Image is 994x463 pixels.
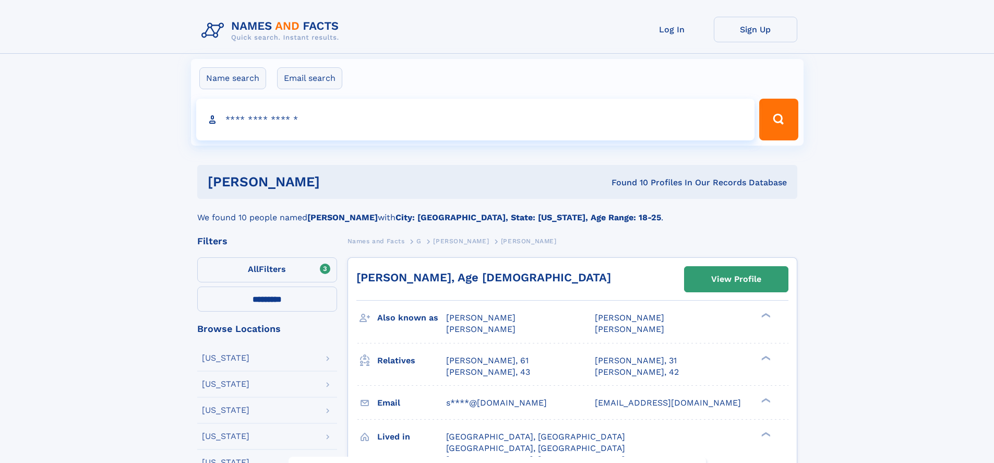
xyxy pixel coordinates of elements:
[208,175,466,188] h1: [PERSON_NAME]
[595,398,741,408] span: [EMAIL_ADDRESS][DOMAIN_NAME]
[202,380,249,388] div: [US_STATE]
[433,234,489,247] a: [PERSON_NAME]
[196,99,755,140] input: search input
[595,355,677,366] a: [PERSON_NAME], 31
[377,394,446,412] h3: Email
[595,313,664,323] span: [PERSON_NAME]
[446,324,516,334] span: [PERSON_NAME]
[433,238,489,245] span: [PERSON_NAME]
[759,397,771,403] div: ❯
[197,236,337,246] div: Filters
[759,99,798,140] button: Search Button
[630,17,714,42] a: Log In
[595,366,679,378] a: [PERSON_NAME], 42
[714,17,797,42] a: Sign Up
[685,267,788,292] a: View Profile
[377,352,446,370] h3: Relatives
[396,212,661,222] b: City: [GEOGRAPHIC_DATA], State: [US_STATE], Age Range: 18-25
[197,17,348,45] img: Logo Names and Facts
[202,432,249,441] div: [US_STATE]
[501,238,557,245] span: [PERSON_NAME]
[446,443,625,453] span: [GEOGRAPHIC_DATA], [GEOGRAPHIC_DATA]
[197,324,337,334] div: Browse Locations
[446,366,530,378] a: [PERSON_NAME], 43
[759,312,771,319] div: ❯
[446,313,516,323] span: [PERSON_NAME]
[446,432,625,442] span: [GEOGRAPHIC_DATA], [GEOGRAPHIC_DATA]
[277,67,342,89] label: Email search
[446,355,529,366] a: [PERSON_NAME], 61
[202,354,249,362] div: [US_STATE]
[759,431,771,437] div: ❯
[465,177,787,188] div: Found 10 Profiles In Our Records Database
[595,324,664,334] span: [PERSON_NAME]
[248,264,259,274] span: All
[199,67,266,89] label: Name search
[377,428,446,446] h3: Lived in
[759,354,771,361] div: ❯
[711,267,761,291] div: View Profile
[416,238,422,245] span: G
[197,199,797,224] div: We found 10 people named with .
[377,309,446,327] h3: Also known as
[416,234,422,247] a: G
[197,257,337,282] label: Filters
[348,234,405,247] a: Names and Facts
[307,212,378,222] b: [PERSON_NAME]
[202,406,249,414] div: [US_STATE]
[356,271,611,284] a: [PERSON_NAME], Age [DEMOGRAPHIC_DATA]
